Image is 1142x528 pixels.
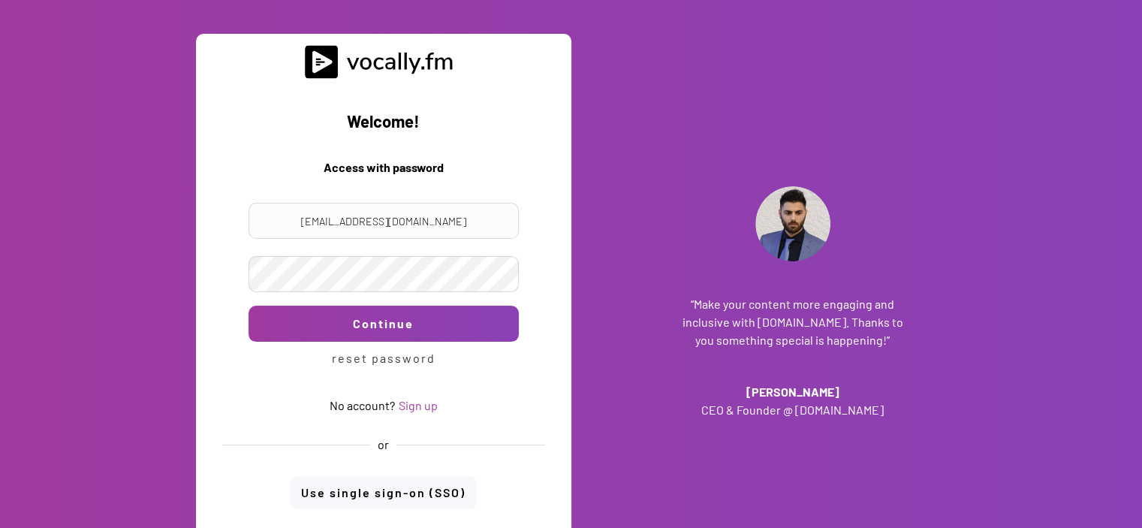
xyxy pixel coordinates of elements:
h3: Access with password [207,158,560,186]
button: Use single sign-on (SSO) [290,476,477,509]
h3: “Make your content more engaging and inclusive with [DOMAIN_NAME]. Thanks to you something specia... [680,295,905,349]
button: Continue [249,306,519,342]
div: or [378,436,389,453]
img: vocally%20logo.svg [305,45,463,79]
h3: CEO & Founder @ [DOMAIN_NAME] [680,401,905,419]
input: Your email [249,203,519,239]
div: No account? [330,397,395,414]
img: Addante_Profile.png [755,186,830,261]
button: reset password [327,342,440,375]
button: Sign up [399,397,438,414]
h3: [PERSON_NAME] [680,383,905,401]
h2: Welcome! [207,109,560,136]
